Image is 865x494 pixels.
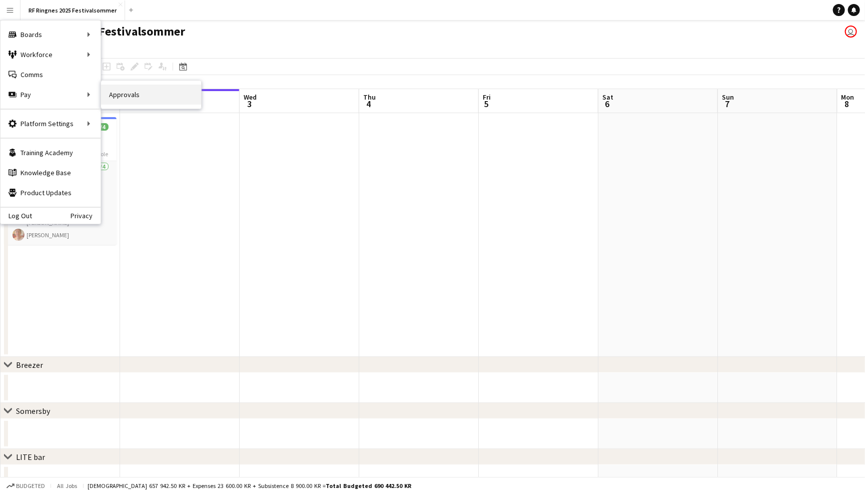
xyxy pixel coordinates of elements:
[840,98,854,110] span: 8
[244,93,257,102] span: Wed
[21,1,125,20] button: RF Ringnes 2025 Festivalsommer
[720,98,734,110] span: 7
[95,123,109,131] span: 4/4
[88,482,411,489] div: [DEMOGRAPHIC_DATA] 657 942.50 KR + Expenses 23 600.00 KR + Subsistence 8 900.00 KR =
[601,98,613,110] span: 6
[16,452,45,462] div: LITE bar
[722,93,734,102] span: Sun
[1,212,32,220] a: Log Out
[1,45,101,65] div: Workforce
[55,482,79,489] span: All jobs
[845,26,857,38] app-user-avatar: Mille Berger
[16,406,50,416] div: Somersby
[1,163,101,183] a: Knowledge Base
[481,98,491,110] span: 5
[1,183,101,203] a: Product Updates
[362,98,376,110] span: 4
[363,93,376,102] span: Thu
[841,93,854,102] span: Mon
[1,65,101,85] a: Comms
[1,25,101,45] div: Boards
[1,85,101,105] div: Pay
[1,143,101,163] a: Training Academy
[16,360,43,370] div: Breezer
[326,482,411,489] span: Total Budgeted 690 442.50 KR
[483,93,491,102] span: Fri
[5,480,47,491] button: Budgeted
[94,150,109,158] span: 1 Role
[71,212,101,220] a: Privacy
[16,482,45,489] span: Budgeted
[1,114,101,134] div: Platform Settings
[101,85,201,105] a: Approvals
[602,93,613,102] span: Sat
[242,98,257,110] span: 3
